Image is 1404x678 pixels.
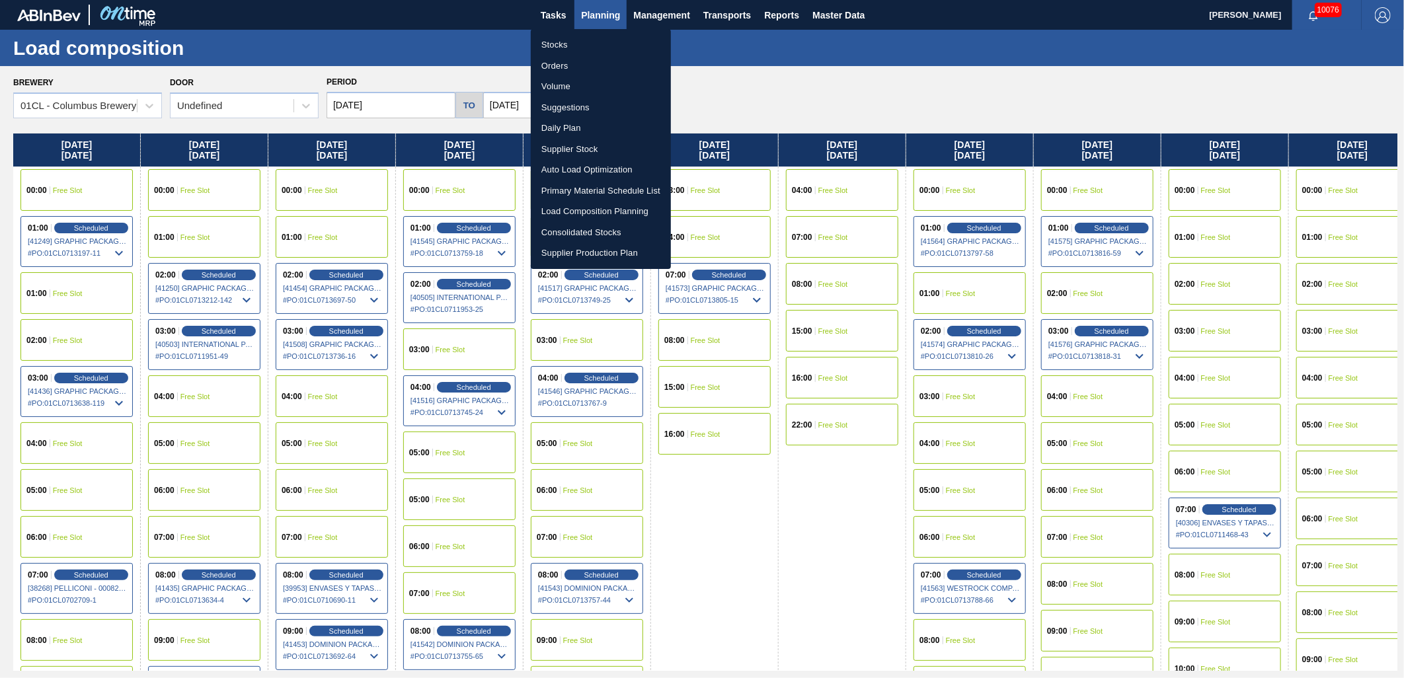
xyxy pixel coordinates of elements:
a: Supplier Production Plan [531,243,671,264]
a: Stocks [531,34,671,56]
a: Suggestions [531,97,671,118]
a: Volume [531,76,671,97]
a: Primary Material Schedule List [531,180,671,202]
a: Consolidated Stocks [531,222,671,243]
a: Auto Load Optimization [531,159,671,180]
a: Daily Plan [531,118,671,139]
a: Load Composition Planning [531,201,671,222]
a: Orders [531,56,671,77]
a: Supplier Stock [531,139,671,160]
